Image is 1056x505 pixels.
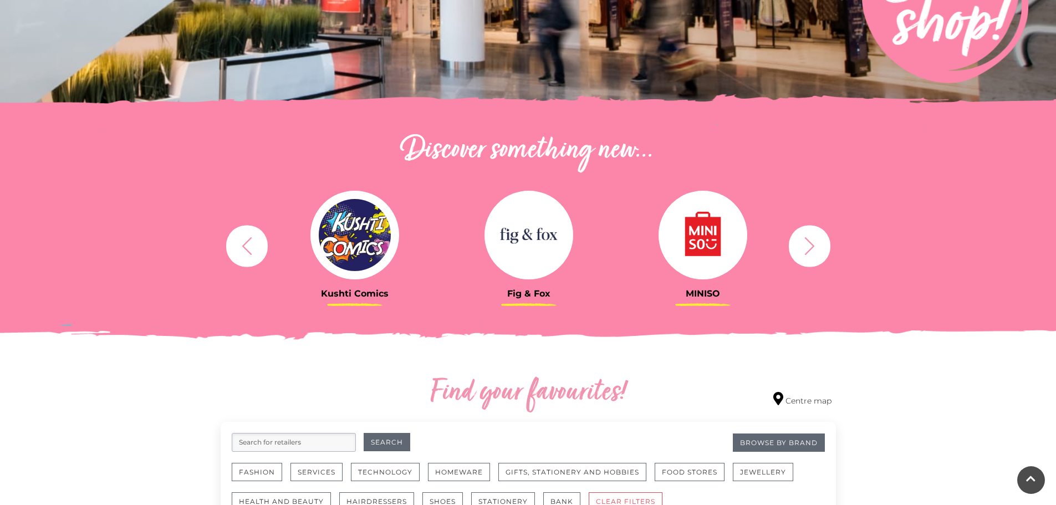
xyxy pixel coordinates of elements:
h3: MINISO [624,288,782,299]
button: Jewellery [733,463,793,481]
a: Food Stores [655,463,733,492]
button: Services [290,463,343,481]
h3: Fig & Fox [450,288,608,299]
a: Jewellery [733,463,802,492]
a: Centre map [773,392,831,407]
button: Technology [351,463,420,481]
button: Gifts, Stationery and Hobbies [498,463,646,481]
a: Gifts, Stationery and Hobbies [498,463,655,492]
a: Fashion [232,463,290,492]
button: Homeware [428,463,490,481]
a: Homeware [428,463,498,492]
button: Food Stores [655,463,725,481]
h3: Kushti Comics [276,288,433,299]
button: Fashion [232,463,282,481]
a: Browse By Brand [733,433,825,452]
h2: Find your favourites! [326,375,731,411]
a: Technology [351,463,428,492]
h2: Discover something new... [221,133,836,169]
a: Services [290,463,351,492]
button: Search [364,433,410,451]
input: Search for retailers [232,433,356,452]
